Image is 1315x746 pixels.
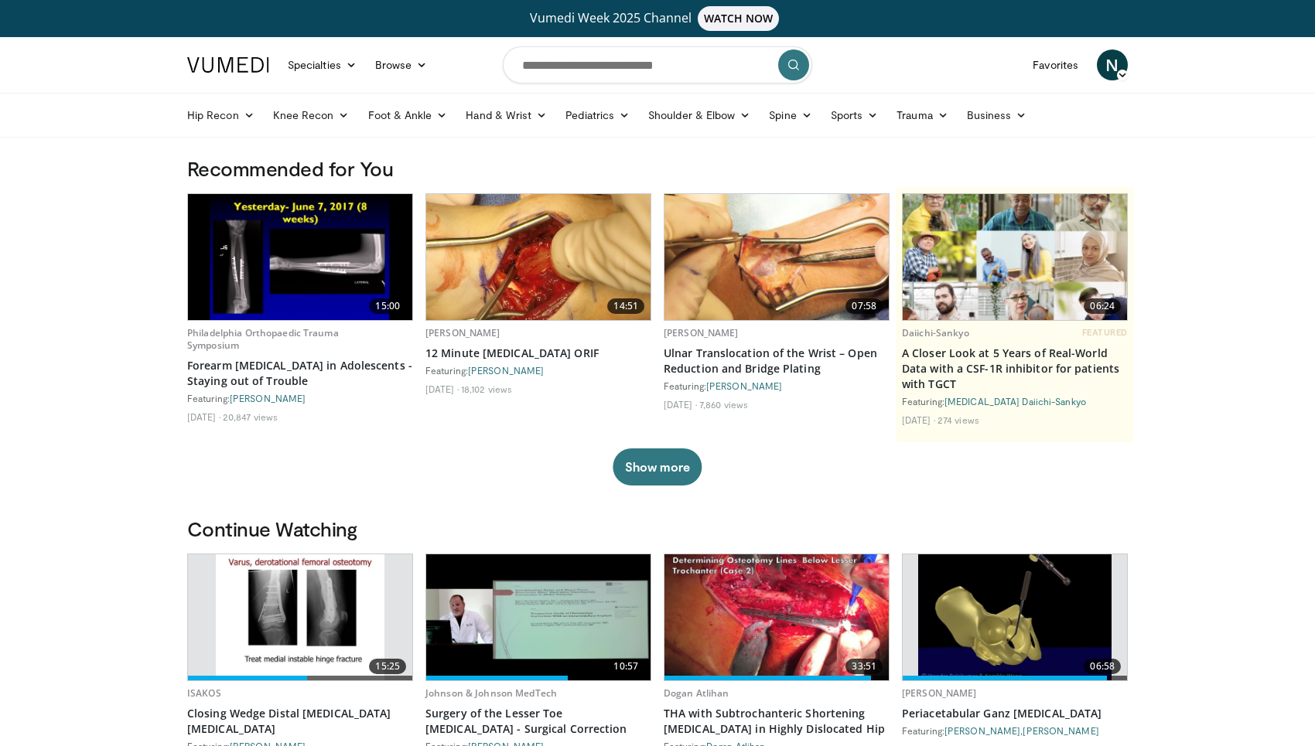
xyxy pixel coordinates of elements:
[613,448,702,485] button: Show more
[1084,659,1121,674] span: 06:58
[664,380,890,392] div: Featuring:
[369,659,406,674] span: 15:25
[903,194,1127,320] img: 93c22cae-14d1-47f0-9e4a-a244e824b022.png.620x360_q85_upscale.jpg
[264,100,359,131] a: Knee Recon
[918,554,1111,680] img: db605aaa-8f3e-4b74-9e59-83a35179dada.620x360_q85_upscale.jpg
[188,194,412,320] img: 25619031-145e-4c60-a054-82f5ddb5a1ab.620x360_q85_upscale.jpg
[187,686,221,700] a: ISAKOS
[456,100,556,131] a: Hand & Wrist
[1023,49,1088,80] a: Favorites
[503,46,812,83] input: Search topics, interventions
[902,706,1128,721] a: Periacetabular Ganz [MEDICAL_DATA]
[187,706,413,737] a: Closing Wedge Distal [MEDICAL_DATA] [MEDICAL_DATA]
[664,194,889,320] a: 07:58
[902,414,935,426] li: [DATE]
[902,326,969,339] a: Daiichi-Sankyo
[664,706,890,737] a: THA with Subtrochanteric Shortening [MEDICAL_DATA] in Highly Dislocated Hip
[845,298,883,314] span: 07:58
[187,57,269,73] img: VuMedi Logo
[607,659,644,674] span: 10:57
[845,659,883,674] span: 33:51
[187,358,413,389] a: Forearm [MEDICAL_DATA] in Adolescents - Staying out of Trouble
[461,383,512,395] li: 18,102 views
[821,100,888,131] a: Sports
[425,686,557,700] a: Johnson & Johnson MedTech
[425,326,500,339] a: [PERSON_NAME]
[369,298,406,314] span: 15:00
[187,392,413,404] div: Featuring:
[425,706,651,737] a: Surgery of the Lesser Toe [MEDICAL_DATA] - Surgical Correction
[216,554,384,680] img: 53dd7f50-1907-4b64-8109-444ad577905e.620x360_q85_upscale.jpg
[698,6,780,31] span: WATCH NOW
[664,346,890,376] a: Ulnar Translocation of the Wrist – Open Reduction and Bridge Plating
[223,410,278,423] li: 20,847 views
[902,724,1128,737] div: Featuring: ,
[188,554,412,680] a: 15:25
[426,194,651,320] a: 14:51
[944,396,1086,407] a: [MEDICAL_DATA] Daiichi-Sankyo
[902,395,1128,407] div: Featuring:
[699,398,748,410] li: 7,860 views
[902,686,977,700] a: [PERSON_NAME]
[958,100,1037,131] a: Business
[664,554,889,680] a: 33:51
[760,100,821,131] a: Spine
[664,554,889,680] img: 95266508-a490-49bf-a790-a62efef612ef.620x360_q85_upscale.jpg
[1084,298,1121,314] span: 06:24
[190,6,1125,31] a: Vumedi Week 2025 ChannelWATCH NOW
[187,326,339,352] a: Philadelphia Orthopaedic Trauma Symposium
[187,156,1128,181] h3: Recommended for You
[1023,725,1098,736] a: [PERSON_NAME]
[664,326,739,339] a: [PERSON_NAME]
[887,100,958,131] a: Trauma
[426,554,651,680] img: 6f08180f-b22d-49dc-b8ab-ca48fe36f9dd.620x360_q85_upscale.jpg
[187,516,1128,541] h3: Continue Watching
[366,49,437,80] a: Browse
[178,100,264,131] a: Hip Recon
[425,346,651,361] a: 12 Minute [MEDICAL_DATA] ORIF
[706,380,782,391] a: [PERSON_NAME]
[426,554,651,680] a: 10:57
[1082,327,1128,338] span: FEATURED
[938,414,979,426] li: 274 views
[902,346,1128,392] a: A Closer Look at 5 Years of Real-World Data with a CSF-1R inhibitor for patients with TGCT
[426,194,651,320] img: 99621ec1-f93f-4954-926a-d628ad4370b3.jpg.620x360_q85_upscale.jpg
[1097,49,1128,80] a: N
[664,194,889,320] img: 80c898ec-831a-42b7-be05-3ed5b3dfa407.620x360_q85_upscale.jpg
[468,365,544,376] a: [PERSON_NAME]
[425,364,651,376] div: Featuring:
[903,554,1127,680] a: 06:58
[188,194,412,320] a: 15:00
[556,100,639,131] a: Pediatrics
[187,410,220,423] li: [DATE]
[903,194,1127,320] a: 06:24
[278,49,366,80] a: Specialties
[639,100,760,131] a: Shoulder & Elbow
[425,383,459,395] li: [DATE]
[359,100,457,131] a: Foot & Ankle
[607,298,644,314] span: 14:51
[944,725,1020,736] a: [PERSON_NAME]
[664,398,697,410] li: [DATE]
[230,393,306,404] a: [PERSON_NAME]
[664,686,729,700] a: Dogan Atlihan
